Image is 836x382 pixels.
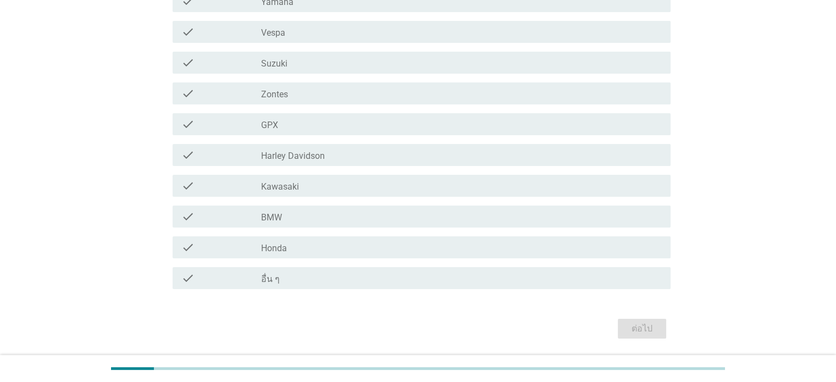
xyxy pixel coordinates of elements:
[181,210,195,223] i: check
[181,272,195,285] i: check
[181,56,195,69] i: check
[261,243,287,254] label: Honda
[261,181,299,192] label: Kawasaki
[181,87,195,100] i: check
[261,27,285,38] label: Vespa
[261,274,280,285] label: อื่น ๆ
[181,241,195,254] i: check
[181,179,195,192] i: check
[261,212,282,223] label: BMW
[261,89,288,100] label: Zontes
[261,120,278,131] label: GPX
[181,148,195,162] i: check
[181,118,195,131] i: check
[261,58,287,69] label: Suzuki
[261,151,325,162] label: Harley Davidson
[181,25,195,38] i: check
